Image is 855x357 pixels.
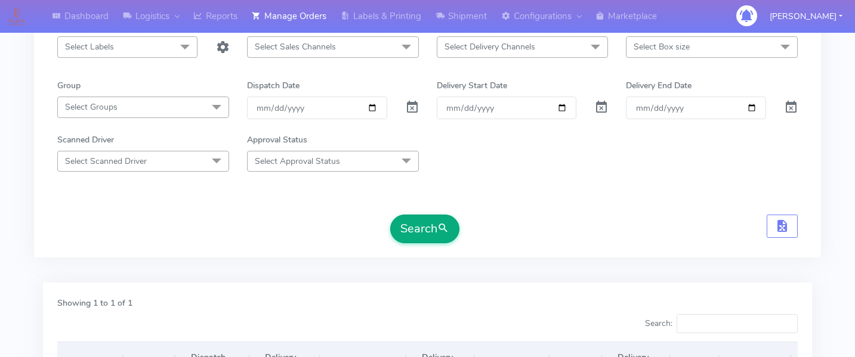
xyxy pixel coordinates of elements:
[57,79,81,92] label: Group
[65,101,118,113] span: Select Groups
[255,41,336,52] span: Select Sales Channels
[677,314,798,333] input: Search:
[761,4,851,29] button: [PERSON_NAME]
[57,297,132,309] label: Showing 1 to 1 of 1
[445,41,535,52] span: Select Delivery Channels
[645,314,798,333] label: Search:
[247,79,300,92] label: Dispatch Date
[634,41,690,52] span: Select Box size
[390,215,459,243] button: Search
[57,134,114,146] label: Scanned Driver
[65,156,147,167] span: Select Scanned Driver
[65,41,114,52] span: Select Labels
[247,134,307,146] label: Approval Status
[255,156,340,167] span: Select Approval Status
[437,79,507,92] label: Delivery Start Date
[626,79,692,92] label: Delivery End Date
